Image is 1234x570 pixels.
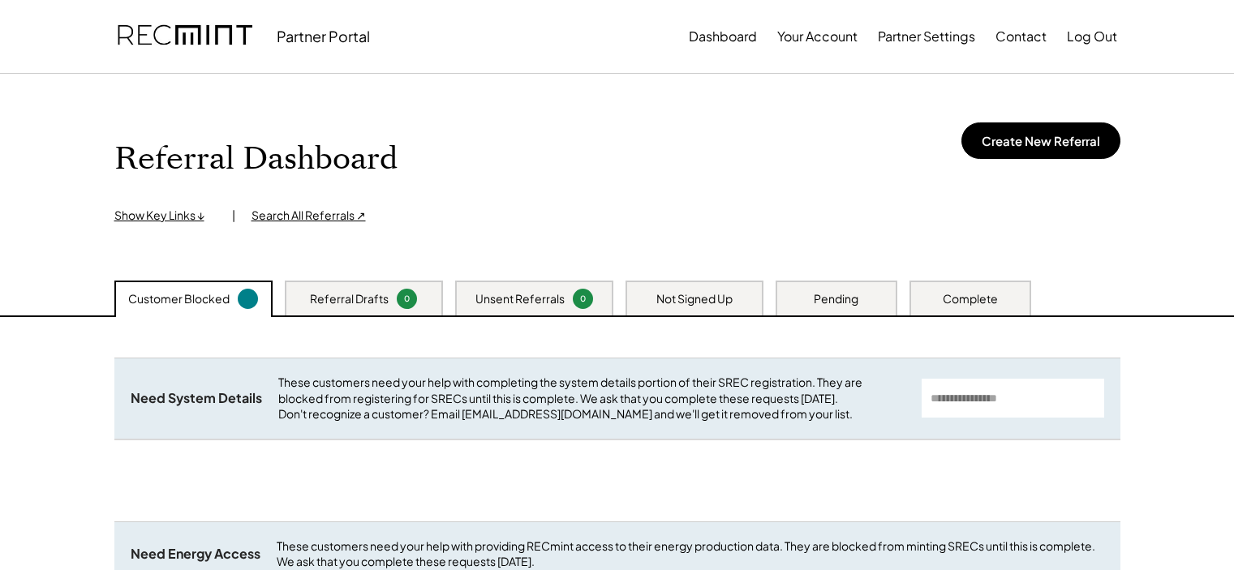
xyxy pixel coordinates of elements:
div: Partner Portal [277,27,370,45]
div: Search All Referrals ↗ [252,208,366,224]
div: 0 [575,293,591,305]
div: Referral Drafts [310,291,389,307]
div: Pending [814,291,858,307]
img: recmint-logotype%403x.png [118,9,252,64]
div: 0 [399,293,415,305]
div: Unsent Referrals [475,291,565,307]
div: Need Energy Access [131,546,260,563]
button: Contact [995,20,1047,53]
img: yH5BAEAAAAALAAAAAABAAEAAAIBRAA7 [454,114,544,204]
button: Create New Referral [961,122,1120,159]
div: These customers need your help with completing the system details portion of their SREC registrat... [278,375,905,422]
button: Dashboard [689,20,757,53]
div: Show Key Links ↓ [114,208,216,224]
button: Your Account [777,20,858,53]
div: Customer Blocked [128,291,230,307]
div: Not Signed Up [656,291,733,307]
div: These customers need your help with providing RECmint access to their energy production data. The... [277,538,1104,570]
div: Complete [943,291,998,307]
div: | [232,208,235,224]
button: Partner Settings [878,20,975,53]
button: Log Out [1067,20,1117,53]
h1: Referral Dashboard [114,140,398,178]
div: Need System Details [131,390,262,407]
